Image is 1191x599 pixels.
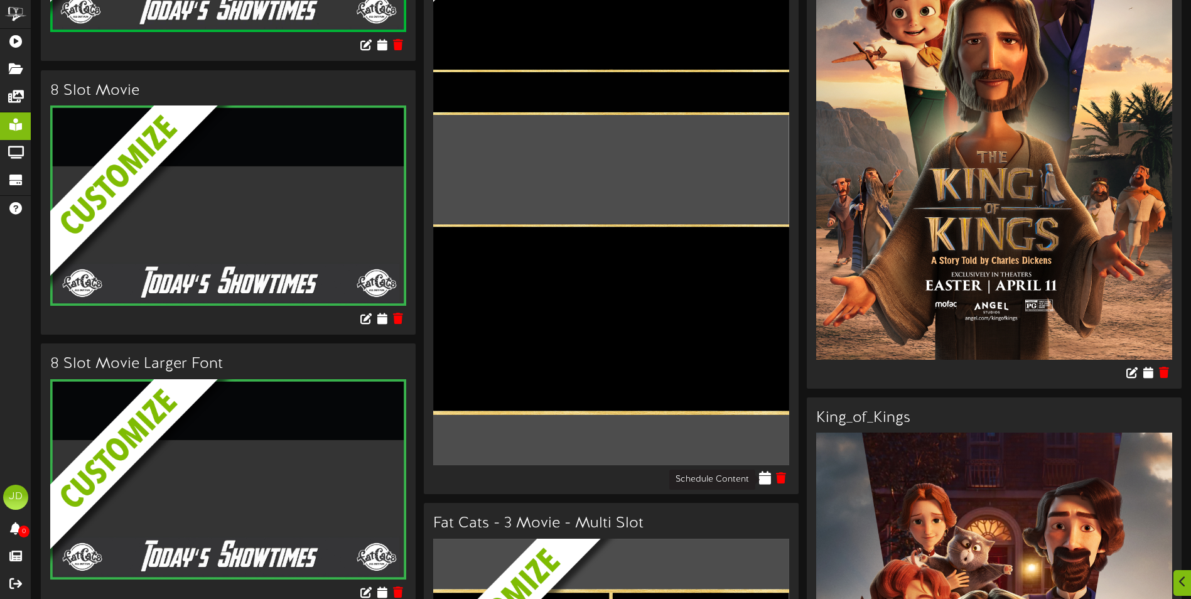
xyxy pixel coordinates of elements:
div: JD [3,485,28,510]
span: 0 [18,526,30,537]
h3: 8 Slot Movie Larger Font [50,356,406,372]
img: customize_overlay-33eb2c126fd3cb1579feece5bc878b72.png [50,105,425,355]
h3: Fat Cats - 3 Movie - Multi Slot [433,515,789,532]
h3: 8 Slot Movie [50,83,406,99]
h3: King_of_Kings [816,410,1172,426]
